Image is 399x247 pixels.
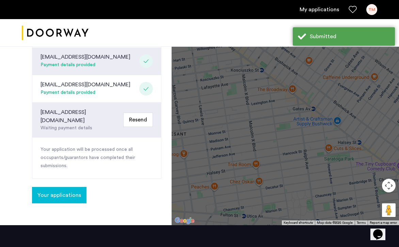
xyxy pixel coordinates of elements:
[41,53,130,61] div: [EMAIL_ADDRESS][DOMAIN_NAME]
[41,89,130,97] div: Payment details provided
[22,20,89,46] img: logo
[37,191,81,199] span: Your applications
[382,203,396,217] button: Drag Pegman onto the map to open Street View
[370,220,392,240] iframe: chat widget
[173,216,196,225] a: Open this area in Google Maps (opens a new window)
[382,179,396,192] button: Map camera controls
[22,20,89,46] a: Cazamio logo
[41,61,130,69] div: Payment details provided
[366,4,377,15] div: TM
[370,220,397,225] a: Report a map error
[317,221,353,224] span: Map data ©2025 Google
[284,220,313,225] button: Keyboard shortcuts
[349,5,357,14] a: Favorites
[41,81,130,89] div: [EMAIL_ADDRESS][DOMAIN_NAME]
[41,108,121,125] div: [EMAIL_ADDRESS][DOMAIN_NAME]
[357,220,366,225] a: Terms
[41,146,153,170] p: Your application will be processed once all occupants/guarantors have completed their submissions.
[41,125,121,132] div: Waiting payment details
[123,113,153,127] button: Resend Email
[32,192,86,198] cazamio-button: Go to application
[300,5,339,14] a: My application
[310,32,390,41] div: Submitted
[173,216,196,225] img: Google
[32,187,86,203] button: button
